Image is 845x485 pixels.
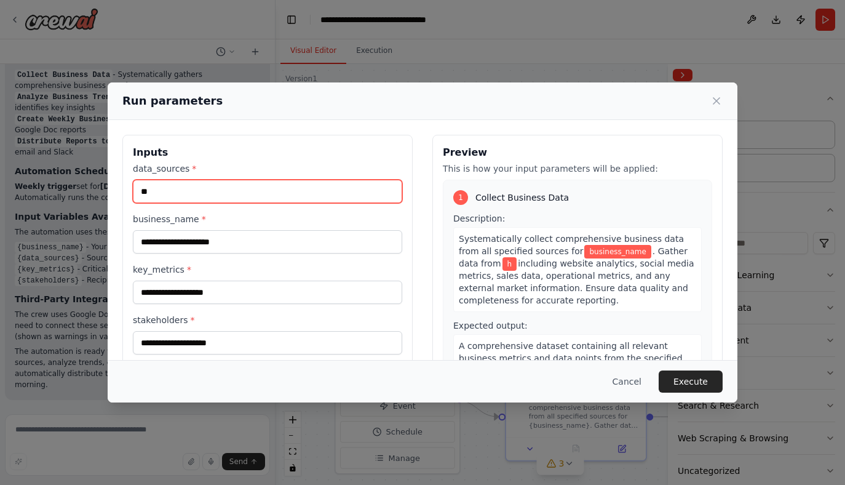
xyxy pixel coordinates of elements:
[443,145,712,160] h3: Preview
[453,321,528,331] span: Expected output:
[659,371,723,393] button: Execute
[459,246,688,268] span: . Gather data from
[459,341,683,400] span: A comprehensive dataset containing all relevant business metrics and data points from the specifi...
[133,213,402,225] label: business_name
[584,245,651,259] span: Variable: business_name
[453,214,505,223] span: Description:
[459,259,694,305] span: including website analytics, social media metrics, sales data, operational metrics, and any exter...
[453,190,468,205] div: 1
[133,314,402,326] label: stakeholders
[603,371,651,393] button: Cancel
[443,162,712,175] p: This is how your input parameters will be applied:
[122,92,223,110] h2: Run parameters
[133,145,402,160] h3: Inputs
[133,263,402,276] label: key_metrics
[133,162,402,175] label: data_sources
[459,234,684,256] span: Systematically collect comprehensive business data from all specified sources for
[475,191,569,204] span: Collect Business Data
[502,257,517,271] span: Variable: data_sources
